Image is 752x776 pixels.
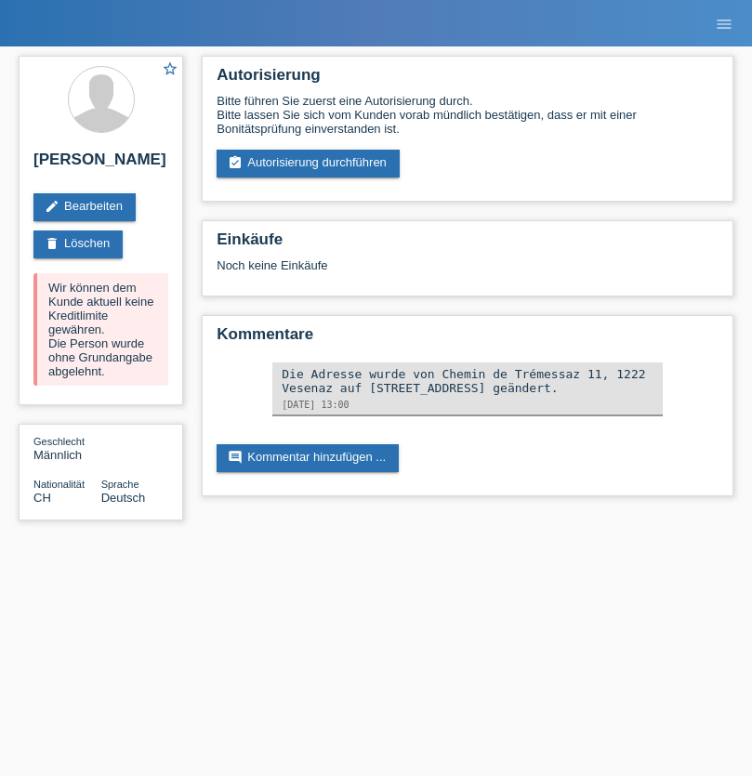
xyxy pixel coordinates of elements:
a: deleteLöschen [33,230,123,258]
a: star_border [162,60,178,80]
div: Noch keine Einkäufe [217,258,719,286]
i: star_border [162,60,178,77]
i: assignment_turned_in [228,155,243,170]
h2: Autorisierung [217,66,719,94]
a: menu [706,18,743,29]
div: Wir können dem Kunde aktuell keine Kreditlimite gewähren. Die Person wurde ohne Grundangabe abgel... [33,273,168,386]
a: assignment_turned_inAutorisierung durchführen [217,150,400,178]
span: Sprache [101,479,139,490]
a: commentKommentar hinzufügen ... [217,444,399,472]
i: edit [45,199,59,214]
div: Die Adresse wurde von Chemin de Trémessaz 11, 1222 Vesenaz auf [STREET_ADDRESS] geändert. [282,367,653,395]
div: Bitte führen Sie zuerst eine Autorisierung durch. Bitte lassen Sie sich vom Kunden vorab mündlich... [217,94,719,136]
h2: [PERSON_NAME] [33,151,168,178]
i: delete [45,236,59,251]
span: Schweiz [33,491,51,505]
span: Geschlecht [33,436,85,447]
div: [DATE] 13:00 [282,400,653,410]
h2: Einkäufe [217,230,719,258]
div: Männlich [33,434,101,462]
a: editBearbeiten [33,193,136,221]
i: comment [228,450,243,465]
span: Deutsch [101,491,146,505]
i: menu [715,15,733,33]
h2: Kommentare [217,325,719,353]
span: Nationalität [33,479,85,490]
